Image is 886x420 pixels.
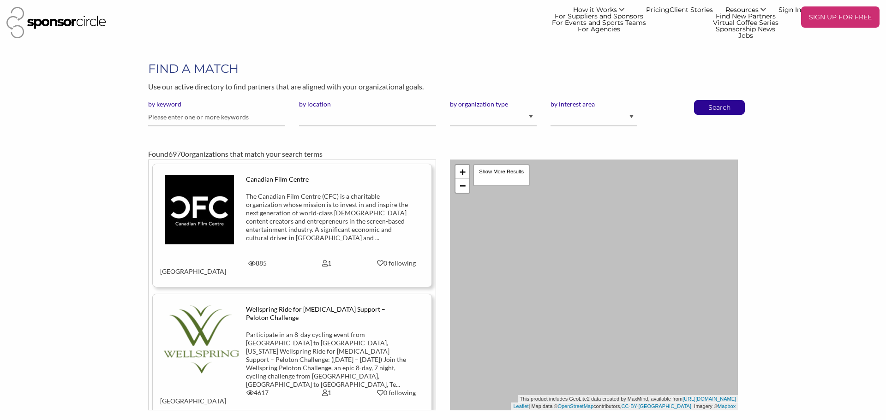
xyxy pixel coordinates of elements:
div: [GEOGRAPHIC_DATA] [153,259,223,276]
a: SIGN UP FOR FREE [801,6,880,39]
a: Resources [713,6,778,13]
button: Search [704,101,735,114]
div: | Map data © contributors, , Imagery © [511,402,738,410]
a: OpenStreetMap [557,403,593,409]
h1: FIND A MATCH [148,60,738,77]
span: How it Works [573,6,617,14]
div: Found organizations that match your search terms [148,148,738,160]
label: by interest area [551,100,637,108]
a: CC-BY-[GEOGRAPHIC_DATA] [622,403,691,409]
a: Pricing [646,6,670,13]
a: For Agencies [552,26,646,32]
div: 1 [292,389,362,397]
a: Zoom in [455,165,469,179]
div: 0 following [368,259,424,267]
img: Sponsor Circle Logo [6,7,106,38]
a: For Suppliers and Sponsors [552,13,646,19]
a: Leaflet [513,403,528,409]
div: Canadian Film Centre [246,175,408,183]
div: This product includes GeoLite2 data created by MaxMind, available from [518,395,738,403]
a: Sign In [778,6,801,13]
a: Canadian Film Centre The Canadian Film Centre (CFC) is a charitable organization whose mission is... [160,175,424,276]
a: Jobs [713,32,778,39]
a: Virtual Coffee Series [713,19,778,26]
div: 4617 [222,389,292,397]
p: SIGN UP FOR FREE [805,10,876,24]
a: Sponsorship News [713,26,778,32]
div: [GEOGRAPHIC_DATA] [153,389,223,405]
input: Please enter one or more keywords [148,108,285,126]
label: by organization type [450,100,537,108]
img: tys7ftntgowgismeyatu [165,175,234,244]
label: by keyword [148,100,285,108]
div: Participate in an 8-day cycling event from [GEOGRAPHIC_DATA] to [GEOGRAPHIC_DATA], [US_STATE] Wel... [246,331,408,389]
a: For Events and Sports Teams [552,19,646,26]
div: 885 [222,259,292,267]
a: [URL][DOMAIN_NAME] [682,396,736,402]
span: Resources [725,6,759,14]
label: by location [299,100,436,108]
div: 0 following [368,389,424,397]
a: Mapbox [718,403,736,409]
div: The Canadian Film Centre (CFC) is a charitable organization whose mission is to invest in and ins... [246,192,408,242]
img: wgkeavk01u56rftp6wvv [160,305,239,373]
div: 1 [292,259,362,267]
div: Show More Results [473,164,530,186]
a: Wellspring Ride for [MEDICAL_DATA] Support – Peloton Challenge Participate in an 8-day cycling ev... [160,305,424,405]
a: How it Works [552,6,646,13]
a: Client Stories [670,6,713,13]
p: Use our active directory to find partners that are aligned with your organizational goals. [148,81,738,93]
span: 6970 [168,149,185,158]
a: Find New Partners [713,13,778,19]
div: Wellspring Ride for [MEDICAL_DATA] Support – Peloton Challenge [246,305,408,322]
a: Zoom out [455,179,469,193]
